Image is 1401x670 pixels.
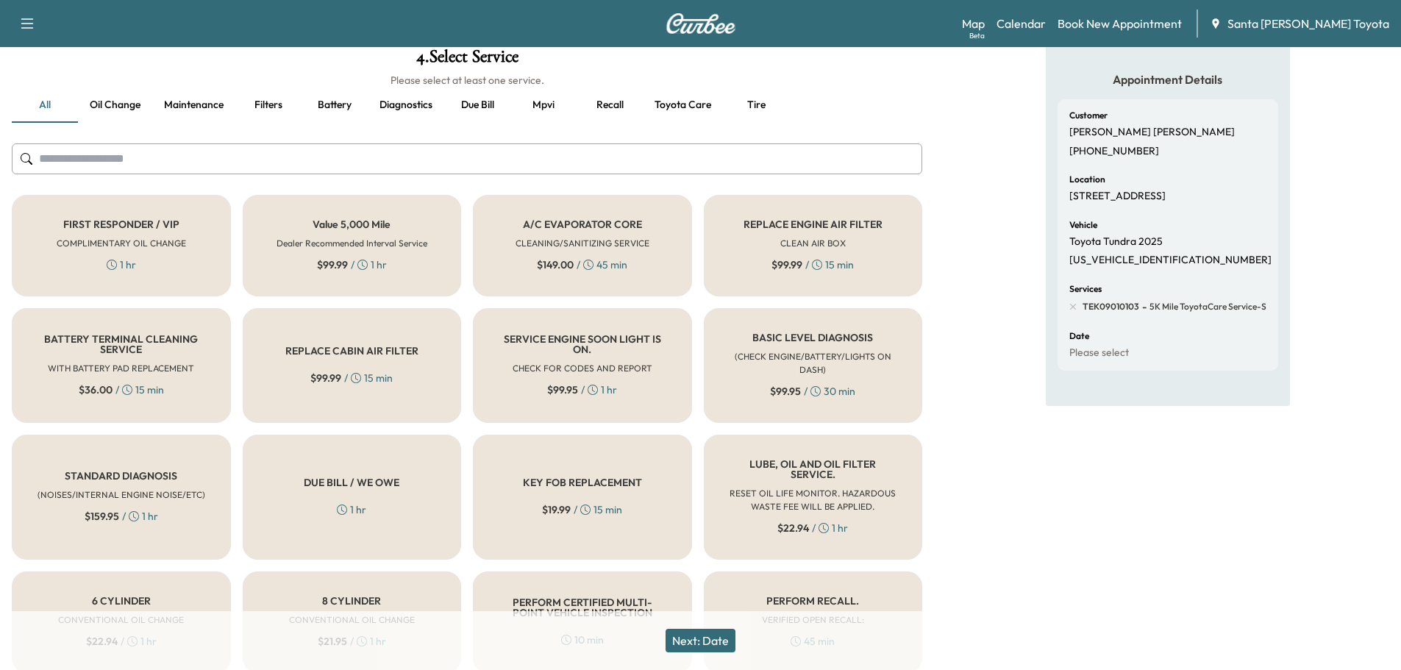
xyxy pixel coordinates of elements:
[65,471,177,481] h5: STANDARD DIAGNOSIS
[1069,145,1159,158] p: [PHONE_NUMBER]
[57,237,186,250] h6: COMPLIMENTARY OIL CHANGE
[1083,301,1139,313] span: TEK09010103
[513,362,652,375] h6: CHECK FOR CODES AND REPORT
[368,88,444,123] button: Diagnostics
[1147,301,1279,313] span: 5K Mile ToyotaCare Service-SYN
[752,332,873,343] h5: BASIC LEVEL DIAGNOSIS
[728,459,899,480] h5: LUBE, OIL AND OIL FILTER SERVICE.
[1227,15,1389,32] span: Santa [PERSON_NAME] Toyota
[317,257,348,272] span: $ 99.99
[542,502,571,517] span: $ 19.99
[36,334,207,354] h5: BATTERY TERMINAL CLEANING SERVICE
[547,382,617,397] div: / 1 hr
[1139,299,1147,314] span: -
[770,384,801,399] span: $ 99.95
[1058,71,1278,88] h5: Appointment Details
[643,88,723,123] button: Toyota care
[1069,111,1108,120] h6: Customer
[771,257,854,272] div: / 15 min
[79,382,113,397] span: $ 36.00
[285,346,418,356] h5: REPLACE CABIN AIR FILTER
[79,382,164,397] div: / 15 min
[12,88,922,123] div: basic tabs example
[92,596,151,606] h5: 6 CYLINDER
[310,371,341,385] span: $ 99.99
[666,629,735,652] button: Next: Date
[48,362,194,375] h6: WITH BATTERY PAD REPLACEMENT
[310,371,393,385] div: / 15 min
[85,509,119,524] span: $ 159.95
[277,237,427,250] h6: Dealer Recommended Interval Service
[577,88,643,123] button: Recall
[777,521,809,535] span: $ 22.94
[1069,254,1272,267] p: [US_VEHICLE_IDENTIFICATION_NUMBER]
[1069,221,1097,229] h6: Vehicle
[12,73,922,88] h6: Please select at least one service.
[523,477,642,488] h5: KEY FOB REPLACEMENT
[1069,332,1089,341] h6: Date
[1058,15,1182,32] a: Book New Appointment
[962,15,985,32] a: MapBeta
[537,257,574,272] span: $ 149.00
[777,521,848,535] div: / 1 hr
[304,477,399,488] h5: DUE BILL / WE OWE
[771,257,802,272] span: $ 99.99
[337,502,366,517] div: 1 hr
[317,257,387,272] div: / 1 hr
[723,88,789,123] button: Tire
[510,88,577,123] button: Mpvi
[322,596,381,606] h5: 8 CYLINDER
[1069,190,1166,203] p: [STREET_ADDRESS]
[152,88,235,123] button: Maintenance
[497,597,668,618] h5: PERFORM CERTIFIED MULTI-POINT VEHICLE INSPECTION
[997,15,1046,32] a: Calendar
[523,219,642,229] h5: A/C EVAPORATOR CORE
[38,488,205,502] h6: (NOISES/INTERNAL ENGINE NOISE/ETC)
[766,596,859,606] h5: PERFORM RECALL.
[302,88,368,123] button: Battery
[1069,346,1129,360] p: Please select
[728,350,899,377] h6: (CHECK ENGINE/BATTERY/LIGHTS ON DASH)
[537,257,627,272] div: / 45 min
[744,219,883,229] h5: REPLACE ENGINE AIR FILTER
[1069,126,1235,139] p: [PERSON_NAME] [PERSON_NAME]
[78,88,152,123] button: Oil change
[770,384,855,399] div: / 30 min
[666,13,736,34] img: Curbee Logo
[444,88,510,123] button: Due bill
[969,30,985,41] div: Beta
[1069,235,1163,249] p: Toyota Tundra 2025
[85,509,158,524] div: / 1 hr
[1069,285,1102,293] h6: Services
[313,219,391,229] h5: Value 5,000 Mile
[780,237,846,250] h6: CLEAN AIR BOX
[107,257,136,272] div: 1 hr
[516,237,649,250] h6: CLEANING/SANITIZING SERVICE
[1069,175,1105,184] h6: Location
[542,502,622,517] div: / 15 min
[63,219,179,229] h5: FIRST RESPONDER / VIP
[728,487,899,513] h6: RESET OIL LIFE MONITOR. HAZARDOUS WASTE FEE WILL BE APPLIED.
[12,48,922,73] h1: 4 . Select Service
[235,88,302,123] button: Filters
[497,334,668,354] h5: SERVICE ENGINE SOON LIGHT IS ON.
[547,382,578,397] span: $ 99.95
[12,88,78,123] button: all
